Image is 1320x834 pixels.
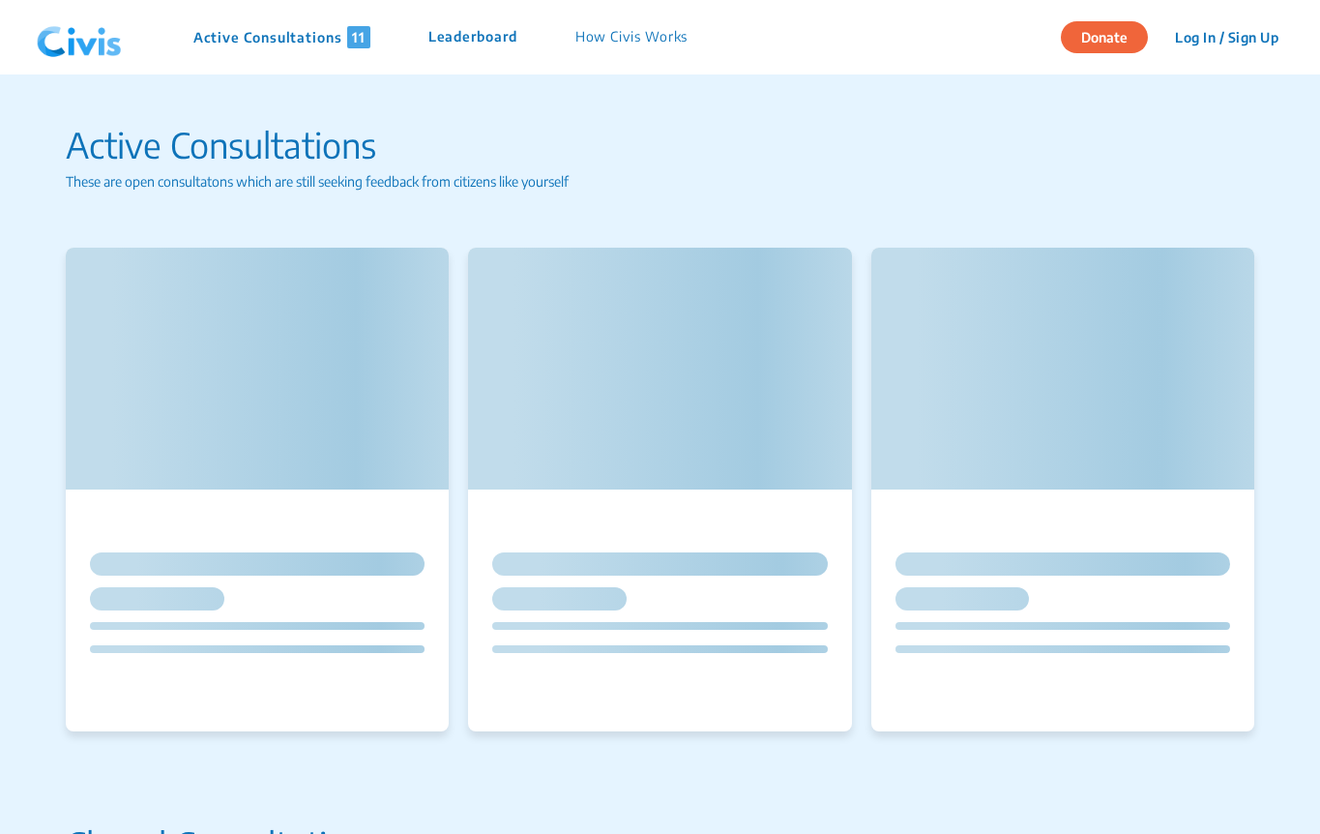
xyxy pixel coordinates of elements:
a: Donate [1061,26,1162,45]
p: Active Consultations [193,26,370,48]
img: navlogo.png [29,9,130,67]
p: Leaderboard [428,26,517,48]
span: 11 [347,26,370,48]
p: These are open consultatons which are still seeking feedback from citizens like yourself [66,171,1254,192]
p: Active Consultations [66,119,1254,171]
p: How Civis Works [575,26,689,48]
button: Log In / Sign Up [1162,22,1291,52]
button: Donate [1061,21,1148,53]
